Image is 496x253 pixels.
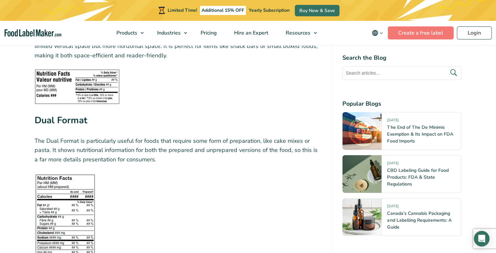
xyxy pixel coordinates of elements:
a: Login [457,26,492,39]
a: Create a free label [388,26,454,39]
span: Industries [155,29,181,37]
a: Buy Now & Save [295,5,339,16]
h4: Popular Blogs [342,99,461,108]
a: Pricing [192,21,224,45]
div: Open Intercom Messenger [474,231,489,246]
a: Hire an Expert [226,21,276,45]
span: [DATE] [387,204,398,211]
span: Pricing [199,29,218,37]
span: Products [114,29,138,37]
span: Resources [284,29,311,37]
span: [DATE] [387,118,398,125]
a: CBD Labeling Guide for Food Products: FDA & State Regulations [387,167,448,187]
img: Black and white Bilingual Simplified Horizontal Format label displaying minimal nutrient informat... [35,69,120,104]
a: Industries [149,21,190,45]
a: Canada’s Cannabis Packaging and Labelling Requirements: A Guide [387,210,451,230]
span: Additional 15% OFF [200,6,246,15]
h4: Search the Blog [342,53,461,62]
strong: Dual Format [35,114,87,126]
a: Products [108,21,147,45]
a: The End of The De Minimis Exemption & Its Impact on FDA Food Imports [387,124,453,144]
span: Limited Time! [168,7,197,13]
a: Resources [277,21,320,45]
span: Yearly Subscription [249,7,290,13]
span: [DATE] [387,161,398,168]
input: Search articles... [342,66,461,80]
span: Hire an Expert [232,29,269,37]
p: The Dual Format is particularly useful for foods that require some form of preparation, like cake... [35,136,322,164]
